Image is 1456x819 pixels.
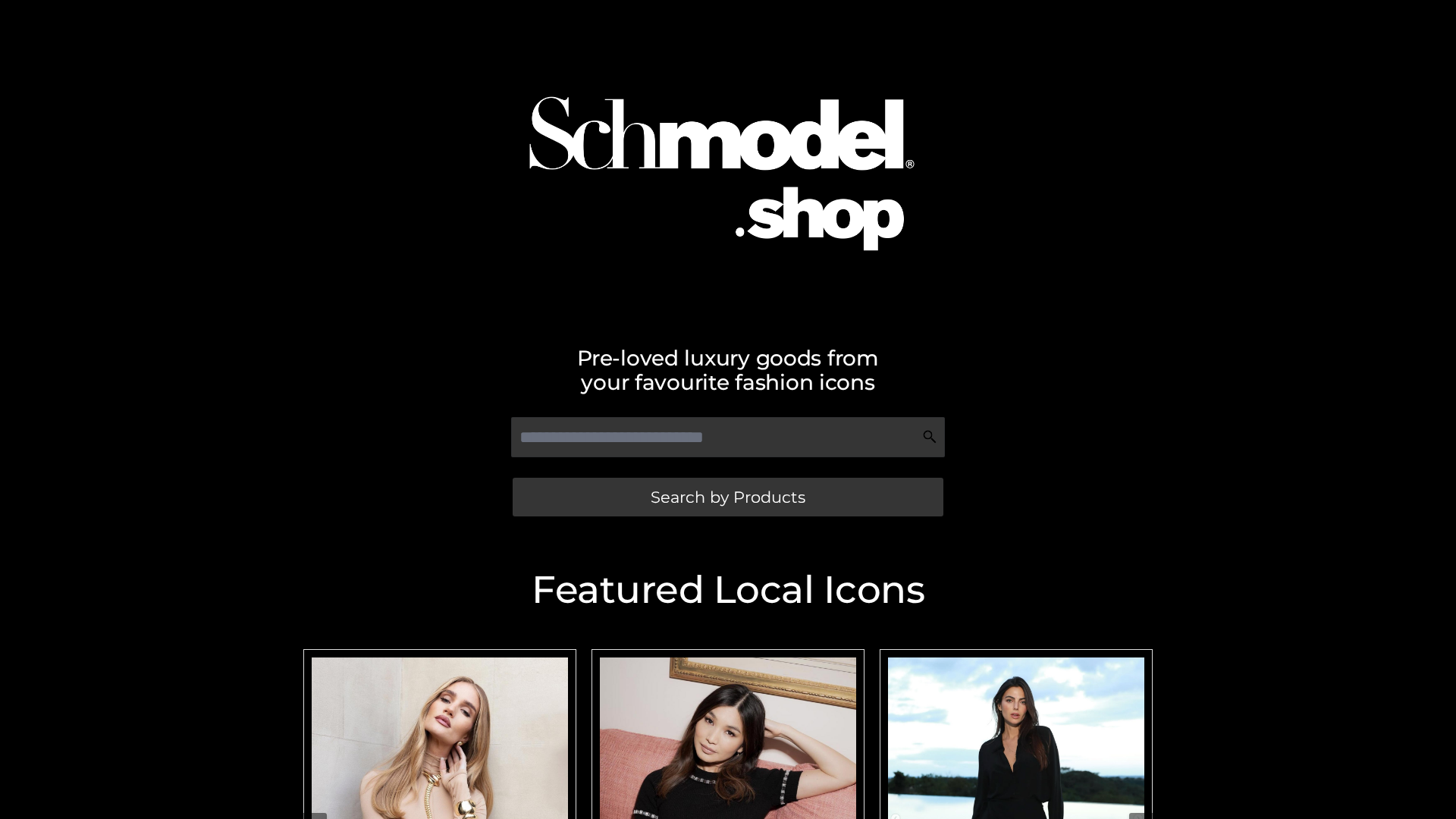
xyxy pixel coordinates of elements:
a: Search by Products [513,478,943,516]
span: Search by Products [651,489,805,505]
h2: Featured Local Icons​ [296,571,1160,609]
img: Search Icon [922,429,937,444]
h2: Pre-loved luxury goods from your favourite fashion icons [296,346,1160,394]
